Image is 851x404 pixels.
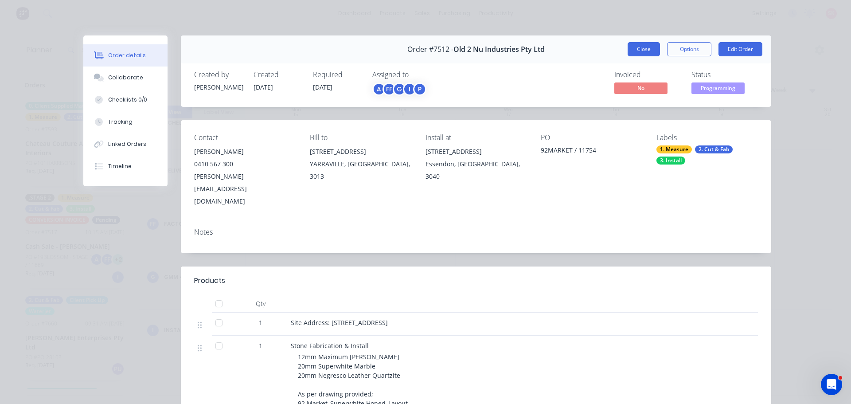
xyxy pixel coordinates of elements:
span: Programming [691,82,745,94]
div: Close [156,4,172,20]
div: PO [541,133,642,142]
div: Checklists 0/0 [108,96,147,104]
h1: Factory [43,4,69,11]
div: Order details [108,51,146,59]
div: G [393,82,406,96]
div: Stacey says… [7,65,170,85]
div: [STREET_ADDRESS] [425,145,527,158]
code: enable column sorting [30,184,109,192]
div: YARRAVILLE, [GEOGRAPHIC_DATA], 3013 [310,158,411,183]
span: Site Address: [STREET_ADDRESS] [291,318,388,327]
div: [PERSON_NAME]0410 567 300[PERSON_NAME][EMAIL_ADDRESS][DOMAIN_NAME] [194,145,296,208]
button: Home [139,4,156,20]
div: Stacey says… [7,36,170,65]
div: It's grey out because, if you don't it means you can drag and drop the cards into any order you like [14,175,138,210]
div: yep thats done it! I haad to refresh the page for the changes to take effect [32,252,170,280]
img: Profile image for Factory [25,5,39,19]
div: It's grey out because, if you don'tenable column sortingit means you can drag and drop the cards ... [7,170,145,216]
div: [STREET_ADDRESS]Essendon, [GEOGRAPHIC_DATA], 3040 [425,145,527,183]
div: FF [383,82,396,96]
button: Checklists 0/0 [83,89,168,111]
div: Assigned to [372,71,461,79]
div: but it will revert once i get out of it [48,65,170,84]
button: Gif picker [28,290,35,298]
div: 3. Install [656,157,685,165]
div: 0410 567 300 [194,158,296,170]
div: Cathy says… [7,170,170,223]
div: Required [313,71,362,79]
button: Tracking [83,111,168,133]
button: go back [6,4,23,20]
span: [DATE] [254,83,273,91]
span: 1 [259,318,262,327]
div: yep thats done it! I haad to refresh the page for the changes to take effect [39,257,163,275]
div: Timeline [108,162,132,170]
button: Timeline [83,155,168,177]
span: Order #7512 - [407,45,453,54]
button: AFFGIP [372,82,426,96]
div: Created [254,71,302,79]
div: [STREET_ADDRESS]YARRAVILLE, [GEOGRAPHIC_DATA], 3013 [310,145,411,183]
button: Programming [691,82,745,96]
span: No [614,82,668,94]
div: [STREET_ADDRESS] [310,145,411,158]
div: Created by [194,71,243,79]
div: Qty [234,295,287,313]
div: Essendon, [GEOGRAPHIC_DATA], 3040 [425,158,527,183]
div: A [372,82,386,96]
button: Linked Orders [83,133,168,155]
div: Install at [425,133,527,142]
div: Just select theEnable column sortingor the dropdown options to appear [7,132,145,169]
span: Old 2 Nu Industries Pty Ltd [453,45,545,54]
div: [PERSON_NAME] [194,145,296,158]
div: Cathy says… [7,132,170,170]
button: Send a message… [152,287,166,301]
button: Upload attachment [42,290,49,298]
div: Collaborate [108,74,143,82]
button: Order details [83,44,168,67]
code: Enable column sorting [14,137,107,155]
div: P [413,82,426,96]
button: Options [667,42,711,56]
div: Tracking [108,118,133,126]
iframe: Intercom live chat [821,374,842,395]
div: 1. Measure [656,145,692,153]
div: but it will revert once i get out of it [55,70,163,79]
div: I [403,82,416,96]
textarea: Message… [8,272,170,287]
div: oh okay! let me try that again, I thought that would be the fix [32,223,170,251]
p: The team can also help [43,11,110,20]
div: it gives me the option to type in that section [39,41,163,59]
button: Close [628,42,660,56]
div: [PERSON_NAME] [194,82,243,92]
button: Emoji picker [14,290,21,298]
div: Products [194,275,225,286]
div: 92MARKET / 11754 [541,145,642,158]
div: Stacey says… [7,252,170,281]
div: Invoiced [614,71,681,79]
div: Bill to [310,133,411,142]
span: 1 [259,341,262,350]
div: Notes [194,228,758,236]
span: Stone Fabrication & Install [291,341,369,350]
div: it gives me the option to type in that section [32,36,170,64]
div: Just select the or the dropdown options to appear [14,137,138,164]
div: [PERSON_NAME][EMAIL_ADDRESS][DOMAIN_NAME] [194,170,296,208]
button: Collaborate [83,67,168,89]
span: [DATE] [313,83,332,91]
div: Contact [194,133,296,142]
div: Stacey says… [7,85,170,105]
div: Status [691,71,758,79]
div: 2. Cut & Fab [695,145,733,153]
div: Labels [656,133,758,142]
div: Stacey says… [7,105,170,132]
div: let me know :_ [118,90,163,99]
div: Stacey says… [7,223,170,252]
div: oh okay! let me try that again, I thought that would be the fix [39,228,163,246]
button: Edit Order [718,42,762,56]
div: Linked Orders [108,140,146,148]
div: let me know :_ [111,85,170,104]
